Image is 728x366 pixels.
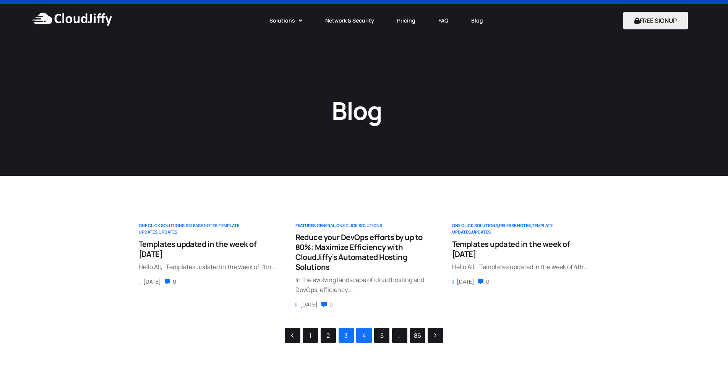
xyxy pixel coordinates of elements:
h1: Blog [178,95,535,126]
div: [DATE] [295,300,321,309]
span: Templates updated in the week of [DATE] [452,239,570,259]
a: One Click Solutions [336,223,382,228]
div: , , , [452,222,590,235]
button: FREE SIGNUP [623,12,688,29]
a: Updates [159,229,177,235]
a: Network & Security [314,12,386,29]
a: General [317,223,335,228]
span: Reduce your DevOps efforts by up to 80%: Maximize Efficiency with CloudJiffy’s Automated Hosting ... [295,232,423,272]
a: 2 [321,328,336,343]
div: Hello All, Templates updated in the week of 4th… [452,262,587,272]
div: In the evolving landscape of cloud hosting and DevOps, efficiency,… [295,275,433,295]
div: Hello All, Templates updated in the week of 11th… [139,262,275,272]
a: Templates updated in the week of [DATE] [452,235,590,259]
a: Template Updates [139,223,239,235]
a: Blog [460,12,495,29]
span: Templates updated in the week of [DATE] [139,239,257,259]
a: One Click Solutions [452,223,498,228]
div: 0 [478,277,493,286]
div: [DATE] [452,277,478,286]
a: FREE SIGNUP [623,16,688,25]
div: 0 [321,300,337,309]
span: 3 [339,328,353,343]
a: 4 [357,328,371,343]
a: Reduce your DevOps efforts by up to 80%: Maximize Efficiency with CloudJiffy’s Automated Hosting ... [295,229,433,272]
nav: Posts navigation [139,328,590,343]
span: … [392,328,407,343]
a: Release Notes [499,223,531,228]
a: FAQ [427,12,460,29]
a: Release Notes [186,223,217,228]
div: [DATE] [139,277,165,286]
a: Solutions [258,12,314,29]
a: Features [295,223,316,228]
div: 0 [165,277,180,286]
div: , , [295,222,382,229]
a: Templates updated in the week of [DATE] [139,235,276,259]
a: Pricing [386,12,427,29]
a: One Click Solutions [139,223,185,228]
a: 5 [375,328,389,343]
a: Template Updates [452,223,553,235]
a: 1 [303,328,318,343]
a: Updates [472,229,491,235]
a: 86 [410,328,425,343]
div: , , , [139,222,276,235]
